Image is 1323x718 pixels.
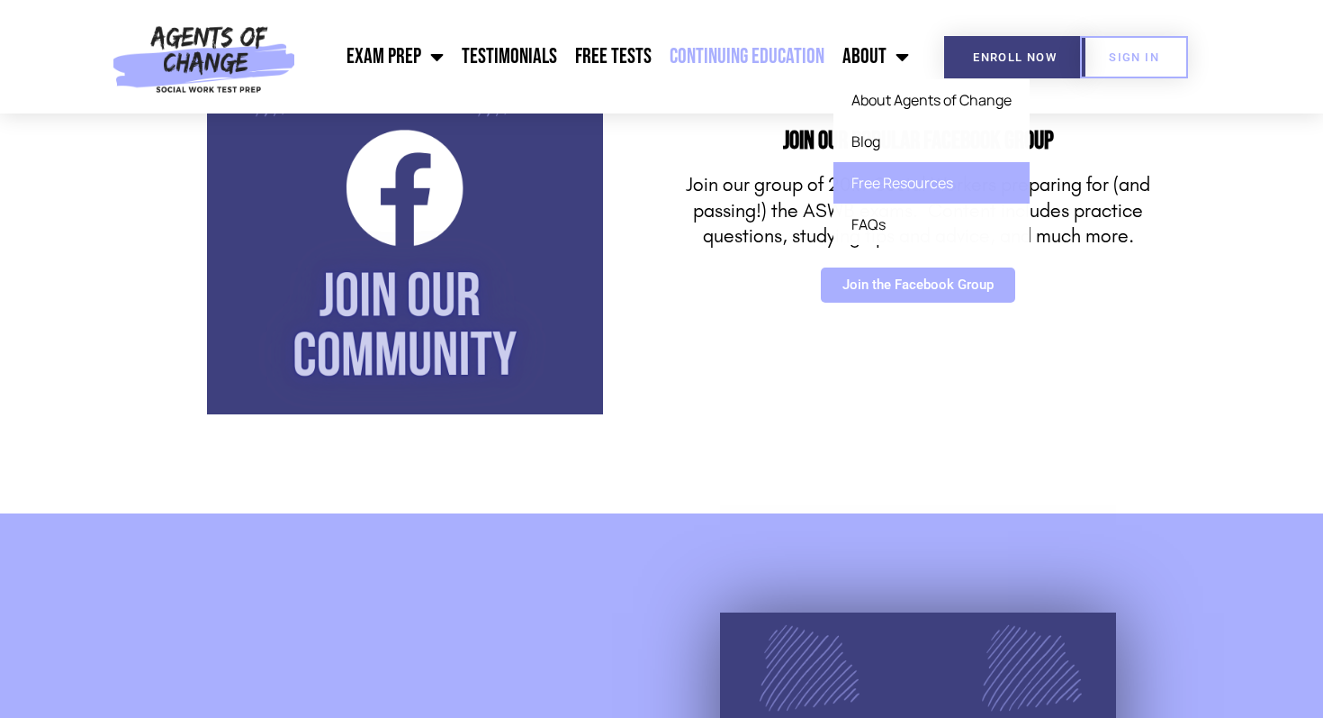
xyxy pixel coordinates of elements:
a: Testimonials [453,34,566,79]
a: Join the Facebook Group [821,268,1015,303]
a: Blog [833,121,1030,162]
a: Free Tests [566,34,661,79]
a: Free Resources [833,162,1030,204]
a: Continuing Education [661,34,833,79]
a: About [833,34,918,79]
a: SIGN IN [1080,36,1188,78]
nav: Menu [304,34,918,79]
span: SIGN IN [1109,51,1159,63]
a: Enroll Now [944,36,1085,78]
a: Exam Prep [337,34,453,79]
h2: Join Our Popular Facebook Group [670,129,1165,154]
span: Join the Facebook Group [842,278,994,292]
a: FAQs [833,204,1030,245]
p: Join our group of 20k+ Social Workers preparing for (and passing!) the ASWB exams. Content includ... [670,172,1165,250]
a: About Agents of Change [833,79,1030,121]
ul: About [833,79,1030,245]
span: Enroll Now [973,51,1057,63]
